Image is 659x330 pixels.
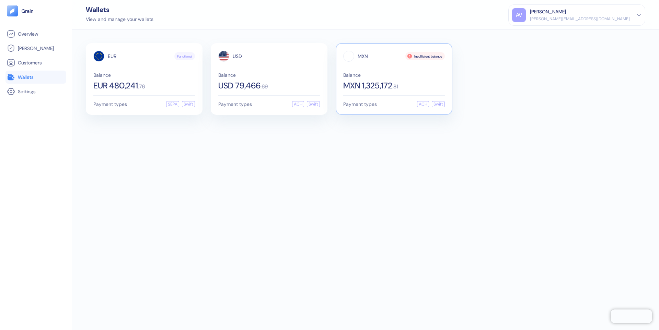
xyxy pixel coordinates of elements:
[93,102,127,107] span: Payment types
[343,73,445,77] span: Balance
[108,54,116,59] span: EUR
[18,59,42,66] span: Customers
[432,101,445,107] div: Swift
[177,54,192,59] span: Functional
[93,73,195,77] span: Balance
[512,8,526,22] div: AV
[343,82,392,90] span: MXN 1,325,172
[530,8,566,15] div: [PERSON_NAME]
[7,44,65,52] a: [PERSON_NAME]
[86,16,153,23] div: View and manage your wallets
[7,87,65,96] a: Settings
[182,101,195,107] div: Swift
[307,101,320,107] div: Swift
[93,82,138,90] span: EUR 480,241
[18,30,38,37] span: Overview
[405,52,445,60] div: Insufficient balance
[21,9,34,13] img: logo
[218,73,320,77] span: Balance
[7,5,18,16] img: logo-tablet-V2.svg
[7,73,65,81] a: Wallets
[18,88,36,95] span: Settings
[530,16,630,22] div: [PERSON_NAME][EMAIL_ADDRESS][DOMAIN_NAME]
[611,309,652,323] iframe: Chatra live chat
[138,84,145,89] span: . 76
[358,54,368,59] span: MXN
[292,101,304,107] div: ACH
[218,82,261,90] span: USD 79,466
[18,74,34,81] span: Wallets
[343,102,377,107] span: Payment types
[7,30,65,38] a: Overview
[392,84,398,89] span: . 81
[218,102,252,107] span: Payment types
[166,101,179,107] div: SEPA
[261,84,268,89] span: . 69
[417,101,429,107] div: ACH
[18,45,54,52] span: [PERSON_NAME]
[7,59,65,67] a: Customers
[86,6,153,13] div: Wallets
[233,54,242,59] span: USD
